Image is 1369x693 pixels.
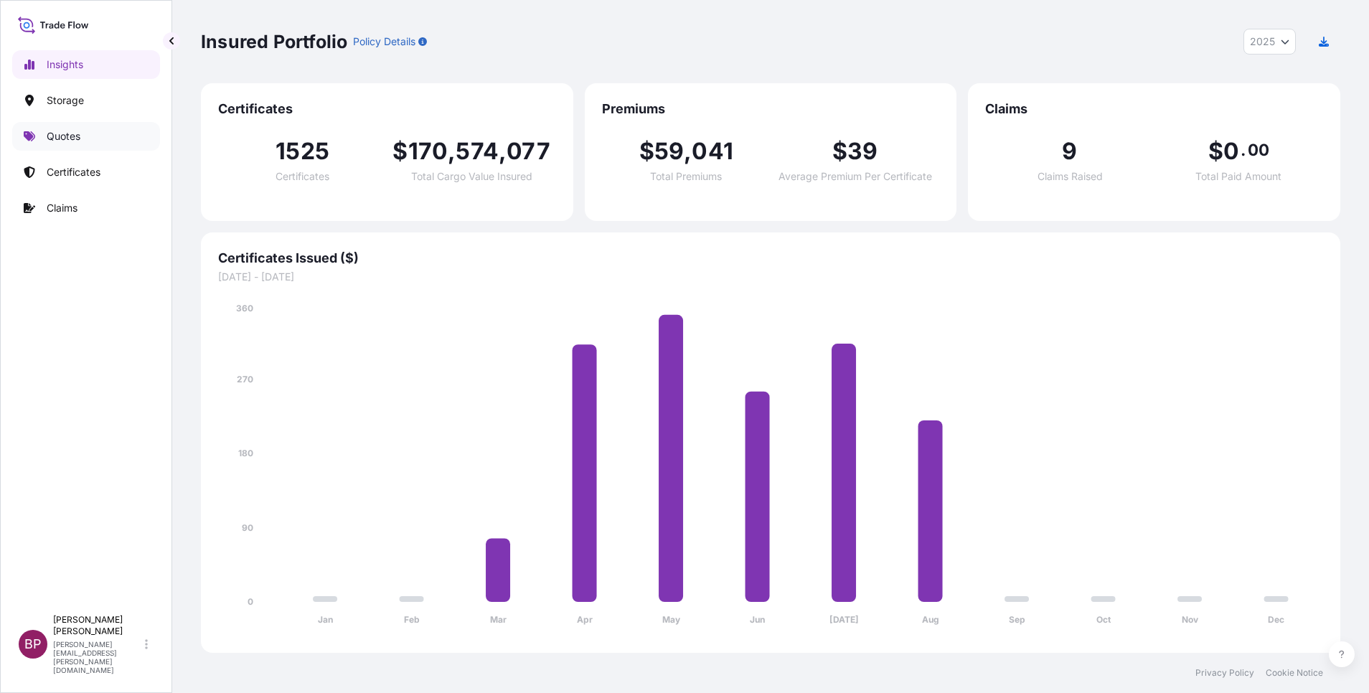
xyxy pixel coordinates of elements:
p: Quotes [47,129,80,143]
tspan: [DATE] [829,614,859,625]
span: Total Premiums [650,171,722,181]
span: $ [832,140,847,163]
p: Insights [47,57,83,72]
span: , [684,140,692,163]
span: Total Paid Amount [1195,171,1281,181]
tspan: 180 [238,448,253,458]
span: Claims [985,100,1323,118]
p: Certificates [47,165,100,179]
span: . [1241,144,1246,156]
span: 0 [1223,140,1239,163]
tspan: Nov [1182,614,1199,625]
span: $ [639,140,654,163]
a: Cookie Notice [1266,667,1323,679]
p: [PERSON_NAME] [PERSON_NAME] [53,614,142,637]
p: [PERSON_NAME][EMAIL_ADDRESS][PERSON_NAME][DOMAIN_NAME] [53,640,142,674]
tspan: Oct [1096,614,1111,625]
span: 077 [507,140,550,163]
a: Certificates [12,158,160,187]
span: Premiums [602,100,940,118]
span: Claims Raised [1038,171,1103,181]
a: Privacy Policy [1195,667,1254,679]
span: Certificates [218,100,556,118]
span: 9 [1062,140,1077,163]
tspan: Mar [490,614,507,625]
span: 00 [1248,144,1269,156]
tspan: 0 [248,596,253,607]
span: [DATE] - [DATE] [218,270,1323,284]
tspan: Apr [577,614,593,625]
span: 39 [847,140,878,163]
span: Certificates [276,171,329,181]
tspan: Aug [922,614,939,625]
a: Storage [12,86,160,115]
span: Total Cargo Value Insured [411,171,532,181]
span: $ [1208,140,1223,163]
span: BP [24,637,42,651]
p: Insured Portfolio [201,30,347,53]
tspan: 90 [242,522,253,533]
tspan: Feb [404,614,420,625]
tspan: May [662,614,681,625]
a: Insights [12,50,160,79]
span: 041 [692,140,733,163]
tspan: Jun [750,614,765,625]
span: , [448,140,456,163]
p: Storage [47,93,84,108]
span: Certificates Issued ($) [218,250,1323,267]
span: 170 [408,140,448,163]
tspan: Dec [1268,614,1284,625]
span: 2025 [1250,34,1275,49]
span: $ [392,140,408,163]
tspan: Sep [1009,614,1025,625]
span: , [499,140,507,163]
tspan: 270 [237,374,253,385]
tspan: 360 [236,303,253,313]
span: 1525 [276,140,329,163]
p: Policy Details [353,34,415,49]
button: Year Selector [1243,29,1296,55]
a: Quotes [12,122,160,151]
tspan: Jan [318,614,333,625]
a: Claims [12,194,160,222]
span: 574 [456,140,499,163]
span: 59 [654,140,684,163]
p: Claims [47,201,77,215]
span: Average Premium Per Certificate [778,171,932,181]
